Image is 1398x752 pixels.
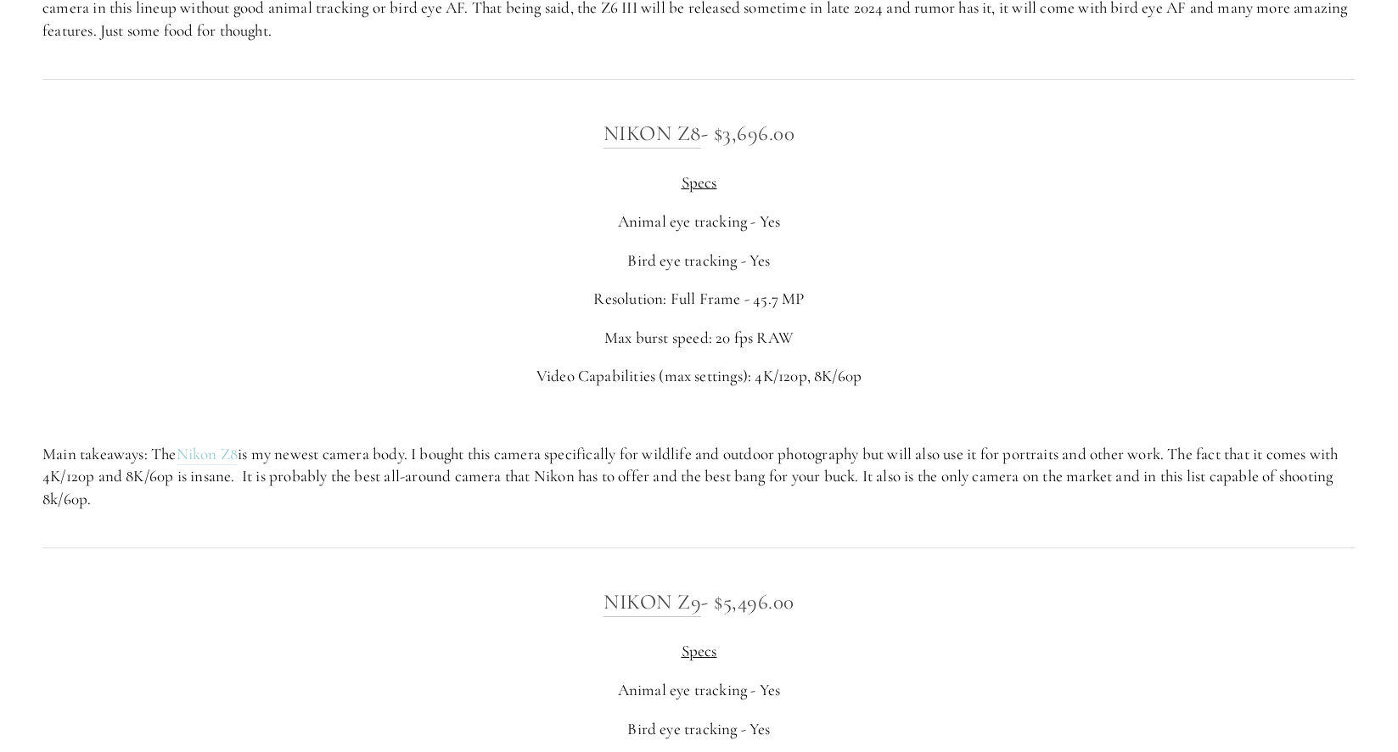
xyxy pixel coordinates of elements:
[42,679,1356,702] p: Animal eye tracking - Yes
[42,210,1356,233] p: Animal eye tracking - Yes
[42,718,1356,741] p: Bird eye tracking - Yes
[682,641,717,660] span: Specs
[42,288,1356,311] p: Resolution: Full Frame - 45.7 MP
[42,250,1356,272] p: Bird eye tracking - Yes
[177,444,239,465] a: Nikon Z8
[42,585,1356,619] h3: - $5,496.00
[42,327,1356,350] p: Max burst speed: 20 fps RAW
[42,365,1356,388] p: Video Capabilities (max settings): 4K/120p, 8K/60p
[604,121,701,148] a: Nikon Z8
[42,443,1356,511] p: Main takeaways: The is my newest camera body. I bought this camera specifically for wildlife and ...
[682,172,717,192] span: Specs
[604,589,701,616] a: Nikon Z9
[42,116,1356,150] h3: - $3,696.00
